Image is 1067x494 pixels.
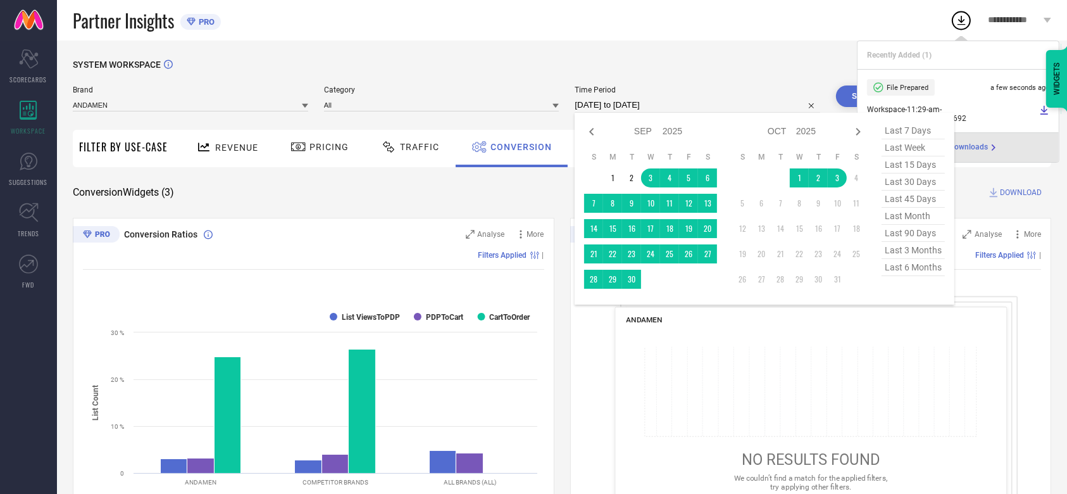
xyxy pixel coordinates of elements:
[584,244,603,263] td: Sun Sep 21 2025
[73,60,161,70] span: SYSTEM WORKSPACE
[733,194,752,213] td: Sun Oct 05 2025
[847,244,866,263] td: Sat Oct 25 2025
[771,244,790,263] td: Tue Oct 21 2025
[790,244,809,263] td: Wed Oct 22 2025
[91,385,100,421] tspan: List Count
[887,84,928,92] span: File Prepared
[196,17,215,27] span: PRO
[771,219,790,238] td: Tue Oct 14 2025
[847,168,866,187] td: Sat Oct 04 2025
[73,85,308,94] span: Brand
[185,479,216,486] text: ANDAMEN
[698,168,717,187] td: Sat Sep 06 2025
[79,139,168,155] span: Filter By Use-Case
[641,244,660,263] td: Wed Sep 24 2025
[828,219,847,238] td: Fri Oct 17 2025
[679,244,698,263] td: Fri Sep 26 2025
[660,194,679,213] td: Thu Sep 11 2025
[882,156,945,174] span: last 15 days
[111,423,124,430] text: 10 %
[790,219,809,238] td: Wed Oct 15 2025
[882,259,945,276] span: last 6 months
[73,186,174,199] span: Conversion Widgets ( 3 )
[950,9,973,32] div: Open download list
[698,219,717,238] td: Sat Sep 20 2025
[882,191,945,208] span: last 45 days
[828,168,847,187] td: Fri Oct 03 2025
[733,270,752,289] td: Sun Oct 26 2025
[584,194,603,213] td: Sun Sep 07 2025
[752,244,771,263] td: Mon Oct 20 2025
[809,270,828,289] td: Thu Oct 30 2025
[660,152,679,162] th: Thursday
[575,85,820,94] span: Time Period
[809,244,828,263] td: Thu Oct 23 2025
[742,450,880,468] span: NO RESULTS FOUND
[622,194,641,213] td: Tue Sep 09 2025
[120,470,124,477] text: 0
[790,152,809,162] th: Wednesday
[466,230,475,239] svg: Zoom
[603,194,622,213] td: Mon Sep 08 2025
[975,230,1002,239] span: Analyse
[527,230,544,239] span: More
[734,474,887,491] span: We couldn’t find a match for the applied filters, try applying other filters.
[809,219,828,238] td: Thu Oct 16 2025
[124,229,197,239] span: Conversion Ratios
[882,208,945,225] span: last month
[679,219,698,238] td: Fri Sep 19 2025
[882,122,945,139] span: last 7 days
[111,376,124,383] text: 20 %
[584,270,603,289] td: Sun Sep 28 2025
[828,152,847,162] th: Friday
[867,51,932,60] span: Recently Added ( 1 )
[828,244,847,263] td: Fri Oct 24 2025
[847,219,866,238] td: Sat Oct 18 2025
[400,142,439,152] span: Traffic
[622,152,641,162] th: Tuesday
[882,139,945,156] span: last week
[990,84,1049,92] span: a few seconds ago
[882,174,945,191] span: last 30 days
[698,244,717,263] td: Sat Sep 27 2025
[1039,251,1041,260] span: |
[444,479,496,486] text: ALL BRANDS (ALL)
[752,219,771,238] td: Mon Oct 13 2025
[11,126,46,136] span: WORKSPACE
[622,219,641,238] td: Tue Sep 16 2025
[542,251,544,260] span: |
[603,168,622,187] td: Mon Sep 01 2025
[918,142,999,153] a: View All1Downloads
[679,194,698,213] td: Fri Sep 12 2025
[733,244,752,263] td: Sun Oct 19 2025
[771,194,790,213] td: Tue Oct 07 2025
[679,168,698,187] td: Fri Sep 05 2025
[111,329,124,336] text: 30 %
[575,98,820,113] input: Select time period
[828,270,847,289] td: Fri Oct 31 2025
[733,152,752,162] th: Sunday
[641,219,660,238] td: Wed Sep 17 2025
[622,244,641,263] td: Tue Sep 23 2025
[622,270,641,289] td: Tue Sep 30 2025
[490,313,531,322] text: CartToOrder
[478,251,527,260] span: Filters Applied
[882,225,945,242] span: last 90 days
[828,194,847,213] td: Fri Oct 10 2025
[342,313,400,322] text: List ViewsToPDP
[918,142,999,153] div: Open download page
[626,315,662,324] span: ANDAMEN
[426,313,463,322] text: PDPToCart
[603,219,622,238] td: Mon Sep 15 2025
[790,168,809,187] td: Wed Oct 01 2025
[771,270,790,289] td: Tue Oct 28 2025
[847,152,866,162] th: Saturday
[836,85,904,107] button: Search
[490,142,552,152] span: Conversion
[809,152,828,162] th: Thursday
[478,230,505,239] span: Analyse
[963,230,971,239] svg: Zoom
[622,168,641,187] td: Tue Sep 02 2025
[309,142,349,152] span: Pricing
[851,124,866,139] div: Next month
